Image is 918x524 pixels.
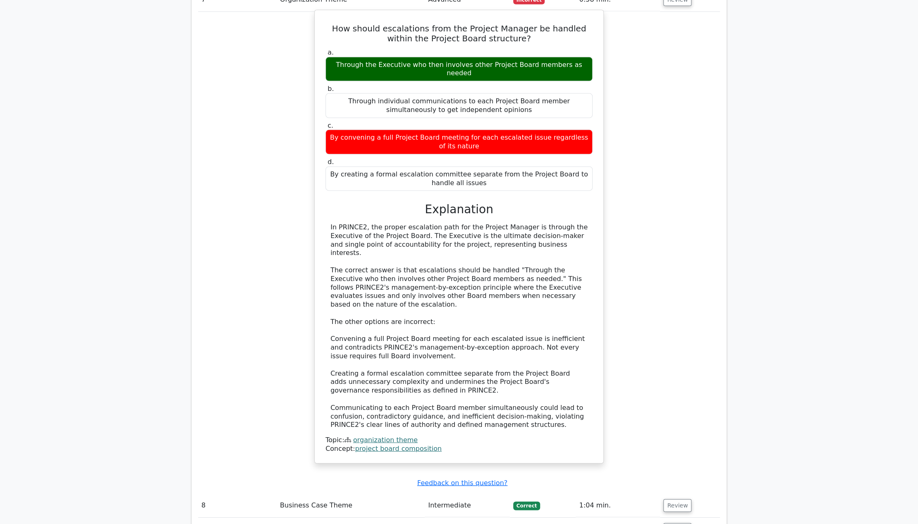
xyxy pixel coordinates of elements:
[328,158,334,166] span: d.
[355,445,442,453] a: project board composition
[325,445,593,453] div: Concept:
[277,494,425,517] td: Business Case Theme
[576,494,660,517] td: 1:04 min.
[663,499,691,512] button: Review
[325,436,593,445] div: Topic:
[325,130,593,155] div: By convening a full Project Board meeting for each escalated issue regardless of its nature
[325,57,593,82] div: Through the Executive who then involves other Project Board members as needed
[198,494,277,517] td: 8
[330,223,588,429] div: In PRINCE2, the proper escalation path for the Project Manager is through the Executive of the Pr...
[328,85,334,93] span: b.
[328,121,333,129] span: c.
[513,502,540,510] span: Correct
[325,167,593,191] div: By creating a formal escalation committee separate from the Project Board to handle all issues
[325,93,593,118] div: Through individual communications to each Project Board member simultaneously to get independent ...
[328,48,334,56] span: a.
[325,24,593,43] h5: How should escalations from the Project Manager be handled within the Project Board structure?
[417,479,507,487] a: Feedback on this question?
[425,494,509,517] td: Intermediate
[330,202,588,217] h3: Explanation
[353,436,418,444] a: organization theme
